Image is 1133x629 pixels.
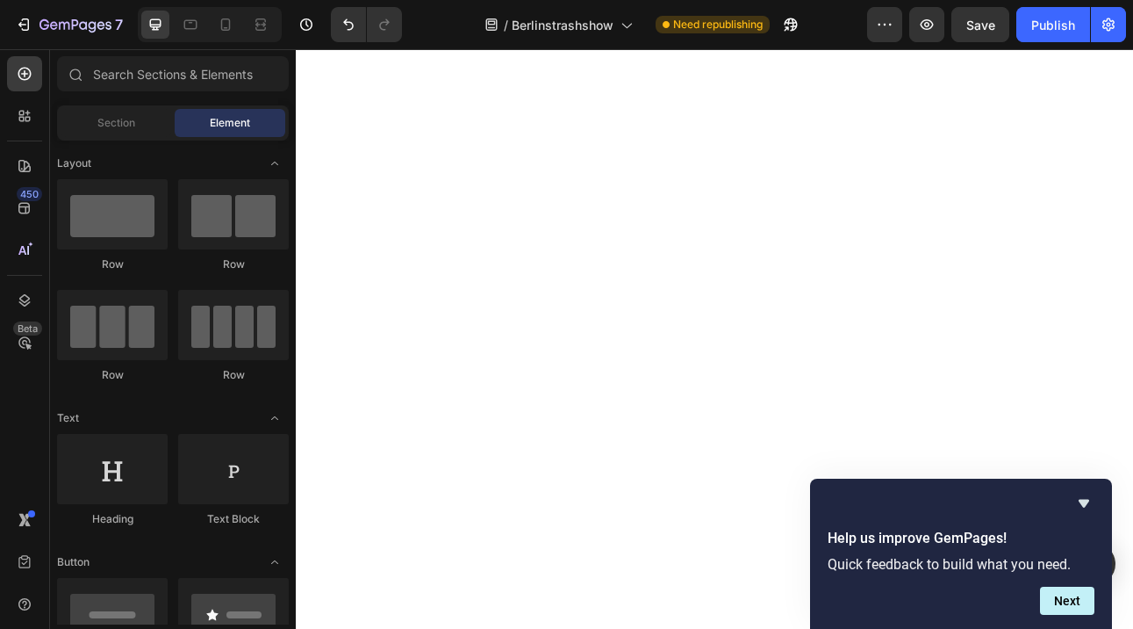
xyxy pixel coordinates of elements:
[57,554,90,570] span: Button
[178,511,289,527] div: Text Block
[57,155,91,171] span: Layout
[673,17,763,33] span: Need republishing
[178,257,289,272] div: Row
[1073,493,1094,514] button: Hide survey
[966,18,995,33] span: Save
[828,528,1094,549] h2: Help us improve GemPages!
[57,367,168,383] div: Row
[1031,16,1075,34] div: Publish
[261,404,289,432] span: Toggle open
[97,115,135,131] span: Section
[296,49,1133,629] iframe: Design area
[115,14,123,35] p: 7
[178,367,289,383] div: Row
[17,187,42,201] div: 450
[504,16,508,34] span: /
[512,16,613,34] span: Berlinstrashshow
[951,7,1009,42] button: Save
[13,322,42,336] div: Beta
[57,257,168,272] div: Row
[331,7,402,42] div: Undo/Redo
[57,410,79,426] span: Text
[828,493,1094,615] div: Help us improve GemPages!
[261,149,289,177] span: Toggle open
[210,115,250,131] span: Element
[1016,7,1090,42] button: Publish
[57,56,289,91] input: Search Sections & Elements
[261,548,289,576] span: Toggle open
[1040,587,1094,615] button: Next question
[7,7,131,42] button: 7
[828,556,1094,573] p: Quick feedback to build what you need.
[57,511,168,527] div: Heading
